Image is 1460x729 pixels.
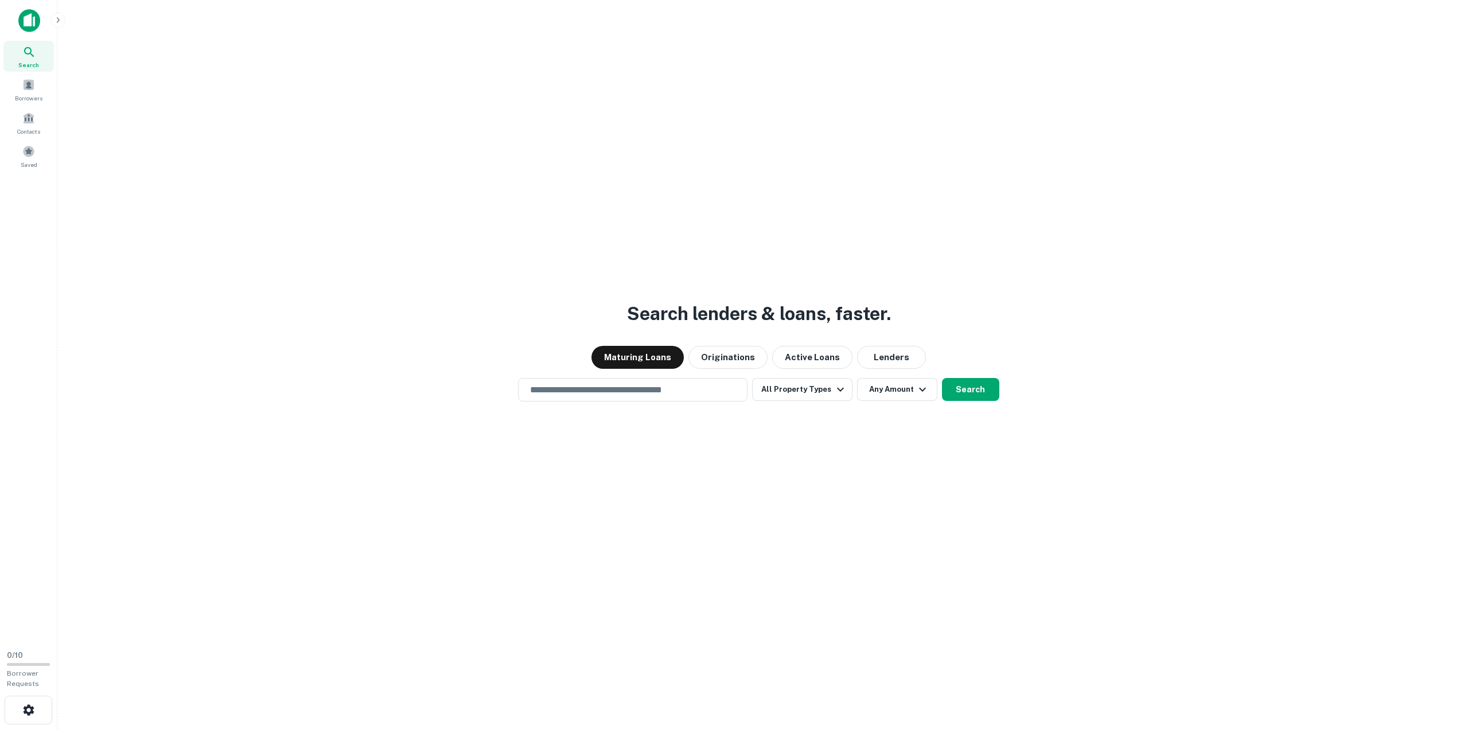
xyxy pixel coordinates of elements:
button: All Property Types [752,378,852,401]
button: Lenders [857,346,926,369]
span: Contacts [17,127,40,136]
span: 0 / 10 [7,651,23,660]
span: Borrowers [15,93,42,103]
a: Search [3,41,54,72]
a: Contacts [3,107,54,138]
span: Borrower Requests [7,669,39,688]
span: Saved [21,160,37,169]
button: Search [942,378,999,401]
h3: Search lenders & loans, faster. [627,300,891,328]
iframe: Chat Widget [1403,637,1460,692]
button: Any Amount [857,378,937,401]
button: Active Loans [772,346,852,369]
button: Originations [688,346,768,369]
button: Maturing Loans [591,346,684,369]
span: Search [18,60,39,69]
a: Borrowers [3,74,54,105]
img: capitalize-icon.png [18,9,40,32]
a: Saved [3,141,54,171]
